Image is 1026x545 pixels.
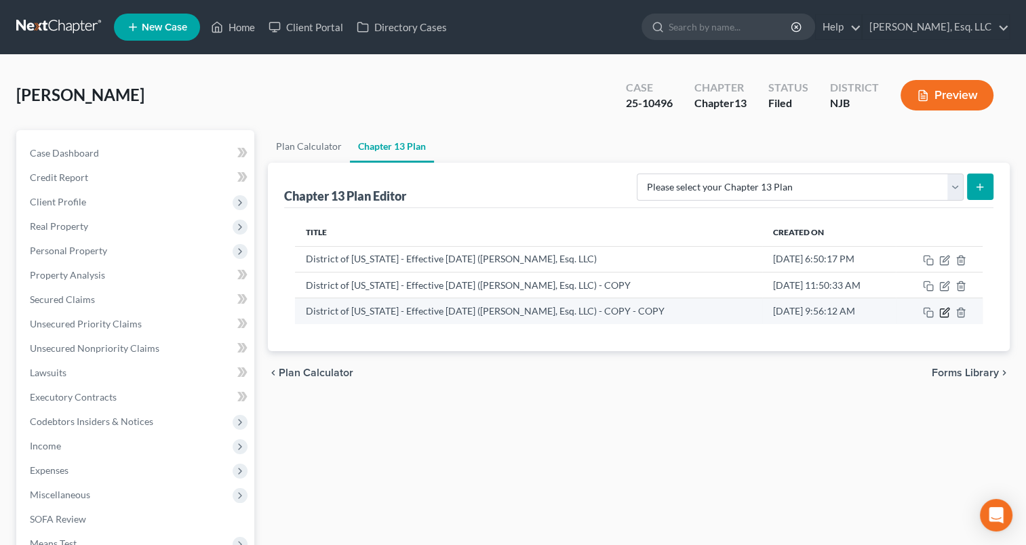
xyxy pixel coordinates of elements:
[901,80,993,110] button: Preview
[762,272,896,298] td: [DATE] 11:50:33 AM
[932,367,999,378] span: Forms Library
[295,219,762,246] th: Title
[830,96,879,111] div: NJB
[762,298,896,324] td: [DATE] 9:56:12 AM
[830,80,879,96] div: District
[768,96,808,111] div: Filed
[768,80,808,96] div: Status
[268,367,353,378] button: chevron_left Plan Calculator
[980,499,1012,531] div: Open Intercom Messenger
[30,464,68,476] span: Expenses
[19,287,254,312] a: Secured Claims
[279,367,353,378] span: Plan Calculator
[30,269,105,281] span: Property Analysis
[204,15,262,39] a: Home
[262,15,350,39] a: Client Portal
[626,96,673,111] div: 25-10496
[30,171,88,183] span: Credit Report
[284,188,406,204] div: Chapter 13 Plan Editor
[932,367,1010,378] button: Forms Library chevron_right
[762,219,896,246] th: Created On
[19,361,254,385] a: Lawsuits
[19,141,254,165] a: Case Dashboard
[30,245,107,256] span: Personal Property
[694,96,747,111] div: Chapter
[30,440,61,451] span: Income
[30,391,117,403] span: Executory Contracts
[19,165,254,190] a: Credit Report
[626,80,673,96] div: Case
[295,298,762,324] td: District of [US_STATE] - Effective [DATE] ([PERSON_NAME], Esq. LLC) - COPY - COPY
[734,96,747,109] span: 13
[268,367,279,378] i: chevron_left
[30,220,88,232] span: Real Property
[30,513,86,525] span: SOFA Review
[350,130,434,163] a: Chapter 13 Plan
[30,342,159,354] span: Unsecured Nonpriority Claims
[30,416,153,427] span: Codebtors Insiders & Notices
[694,80,747,96] div: Chapter
[999,367,1010,378] i: chevron_right
[30,294,95,305] span: Secured Claims
[30,367,66,378] span: Lawsuits
[19,312,254,336] a: Unsecured Priority Claims
[19,385,254,409] a: Executory Contracts
[19,507,254,531] a: SOFA Review
[295,272,762,298] td: District of [US_STATE] - Effective [DATE] ([PERSON_NAME], Esq. LLC) - COPY
[762,246,896,272] td: [DATE] 6:50:17 PM
[30,489,90,500] span: Miscellaneous
[19,336,254,361] a: Unsecured Nonpriority Claims
[669,14,793,39] input: Search by name...
[30,318,142,329] span: Unsecured Priority Claims
[30,147,99,159] span: Case Dashboard
[816,15,861,39] a: Help
[16,85,144,104] span: [PERSON_NAME]
[268,130,350,163] a: Plan Calculator
[863,15,1009,39] a: [PERSON_NAME], Esq. LLC
[19,263,254,287] a: Property Analysis
[30,196,86,207] span: Client Profile
[295,246,762,272] td: District of [US_STATE] - Effective [DATE] ([PERSON_NAME], Esq. LLC)
[142,22,187,33] span: New Case
[350,15,454,39] a: Directory Cases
